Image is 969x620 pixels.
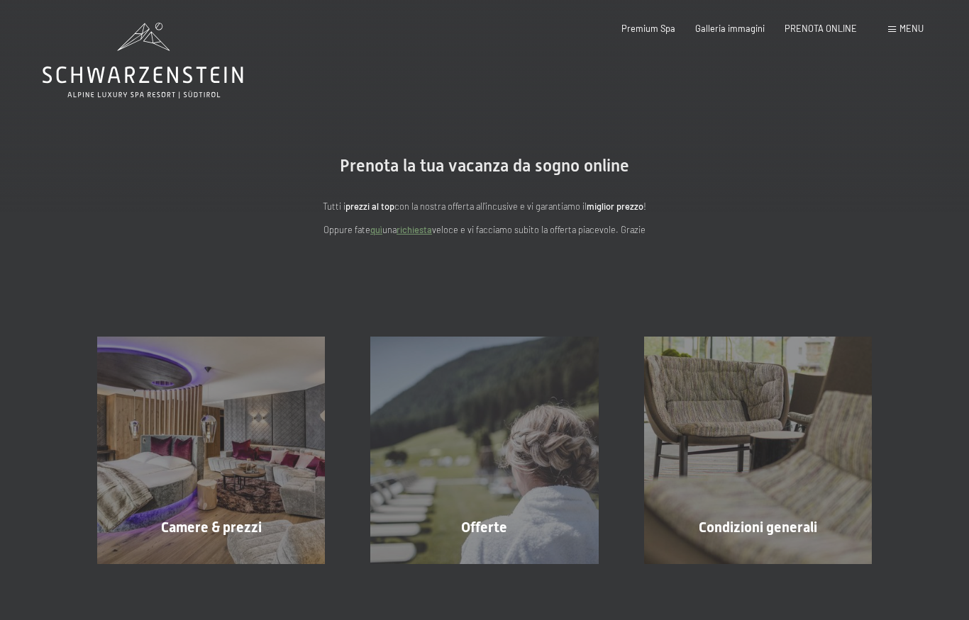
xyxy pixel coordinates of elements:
strong: prezzi al top [345,201,394,212]
a: Vacanze in Trentino Alto Adige all'Hotel Schwarzenstein Camere & prezzi [74,337,348,564]
a: Premium Spa [621,23,675,34]
p: Oppure fate una veloce e vi facciamo subito la offerta piacevole. Grazie [201,222,768,237]
a: Galleria immagini [695,23,765,34]
a: quì [370,224,382,235]
span: Condizioni generali [699,519,817,536]
span: Offerte [461,519,507,536]
a: richiesta [397,224,432,235]
a: Vacanze in Trentino Alto Adige all'Hotel Schwarzenstein Condizioni generali [621,337,895,564]
strong: miglior prezzo [587,201,643,212]
a: PRENOTA ONLINE [785,23,857,34]
p: Tutti i con la nostra offerta all'incusive e vi garantiamo il ! [201,199,768,213]
span: Menu [899,23,924,34]
a: Vacanze in Trentino Alto Adige all'Hotel Schwarzenstein Offerte [348,337,621,564]
span: Prenota la tua vacanza da sogno online [340,156,629,176]
span: Camere & prezzi [161,519,262,536]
